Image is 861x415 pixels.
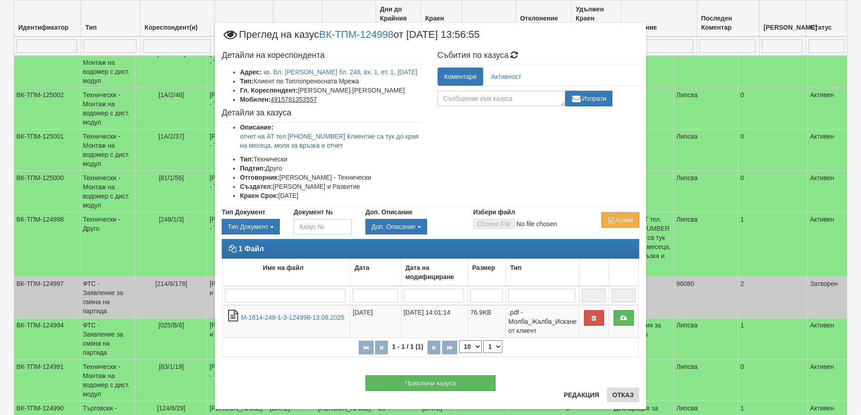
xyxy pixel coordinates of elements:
[240,191,424,200] li: [DATE]
[359,341,374,354] button: Първа страница
[442,341,457,354] button: Последна страница
[293,219,351,234] input: Казус №
[468,259,506,286] td: Размер: No sort applied, activate to apply an ascending sort
[438,51,640,60] h4: Събития по казуса
[263,264,304,271] b: Име на файл
[240,87,298,94] b: Гл. Кореспондент:
[406,264,454,280] b: Дата на модифициране
[506,305,579,338] td: .pdf - Молба_Жалба_Искане от клиент
[222,51,424,60] h4: Детайли на кореспондента
[240,156,254,163] b: Тип:
[510,264,522,271] b: Тип
[401,305,468,338] td: [DATE] 14:01:14
[607,388,639,402] button: Отказ
[293,207,333,217] label: Документ №
[240,68,262,76] b: Адрес:
[222,219,280,234] button: Тип Документ
[365,219,427,234] button: Доп. Описание
[271,96,317,103] tcxspan: Call 4915781353557 via 3CX
[240,182,424,191] li: [PERSON_NAME] и Развитие
[579,259,609,286] td: : No sort applied, activate to apply an ascending sort
[240,78,254,85] b: Тип:
[222,207,266,217] label: Тип Документ
[240,183,273,190] b: Създател:
[459,340,482,353] select: Брой редове на страница
[350,259,401,286] td: Дата: No sort applied, activate to apply an ascending sort
[390,343,425,350] span: 1 - 1 / 1 (1)
[240,96,271,103] b: Мобилен:
[240,77,424,86] li: Клиент по Топлопреносната Мрежа
[240,174,279,181] b: Отговорник:
[240,132,424,150] p: отчет на АТ тел.[PHONE_NUMBER] Клиентие са тук до края на месеца, моля за връзка и отчет
[375,341,388,354] button: Предишна страница
[472,264,495,271] b: Размер
[483,340,502,353] select: Страница номер
[365,219,459,234] div: Двоен клик, за изчистване на избраната стойност.
[484,67,528,86] a: Активност
[371,223,416,230] span: Доп. Описание
[222,109,424,118] h4: Детайли за казуса
[350,305,401,338] td: [DATE]
[240,165,266,172] b: Подтип:
[506,259,579,286] td: Тип: No sort applied, activate to apply an ascending sort
[365,375,496,391] button: Приключи казуса
[468,305,506,338] td: 76.9KB
[240,86,424,95] li: [PERSON_NAME] [PERSON_NAME]
[240,192,278,199] b: Краен Срок:
[240,173,424,182] li: [PERSON_NAME] - Технически
[319,29,393,40] a: ВК-ТПМ-124998
[355,264,369,271] b: Дата
[264,68,418,76] a: кв. Вл. [PERSON_NAME] бл. 248, вх. 1, ет. 1, [DATE]
[223,305,639,338] tr: М-1614-248-1-3-124998-13.08.2025.pdf - Молба_Жалба_Искане от клиент
[601,212,639,228] button: Архив
[240,155,424,164] li: Технически
[401,259,468,286] td: Дата на модифициране: No sort applied, activate to apply an ascending sort
[222,219,280,234] div: Двоен клик, за изчистване на избраната стойност.
[241,314,344,321] a: М-1614-248-1-3-124998-13.08.2025
[428,341,440,354] button: Следваща страница
[565,91,613,106] button: Изпрати
[223,259,350,286] td: Име на файл: No sort applied, activate to apply an ascending sort
[240,164,424,173] li: Друго
[609,259,638,286] td: : No sort applied, activate to apply an ascending sort
[238,245,264,253] strong: 1 Файл
[438,67,484,86] a: Коментари
[473,207,515,217] label: Избери файл
[558,388,605,402] button: Редакция
[222,30,480,47] span: Преглед на казус от [DATE] 13:56:55
[365,207,412,217] label: Доп. Описание
[228,223,268,230] span: Тип Документ
[240,124,273,131] b: Описание:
